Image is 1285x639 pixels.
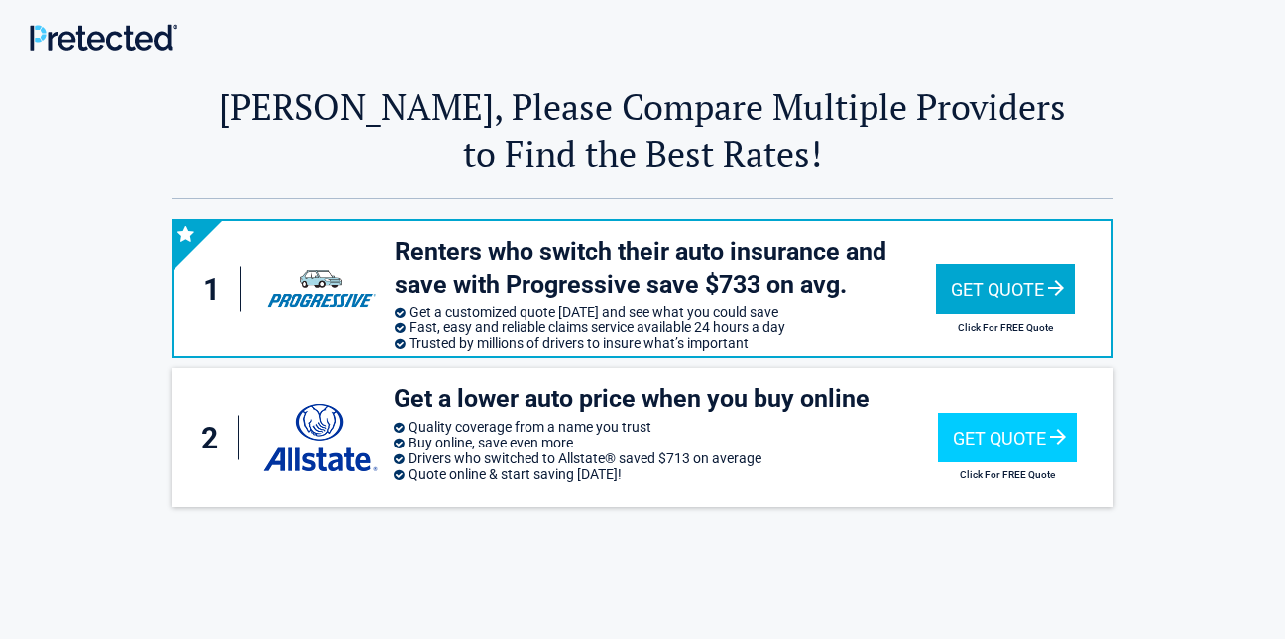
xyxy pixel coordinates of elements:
div: 1 [193,267,241,312]
div: Get Quote [938,413,1077,462]
img: progressive's logo [258,258,385,319]
li: Fast, easy and reliable claims service available 24 hours a day [395,319,936,335]
li: Quality coverage from a name you trust [394,419,937,435]
img: Main Logo [30,24,177,51]
li: Buy online, save even more [394,435,937,450]
img: allstate's logo [261,404,380,471]
h3: Get a lower auto price when you buy online [394,383,937,416]
li: Quote online & start saving [DATE]! [394,466,937,482]
h2: [PERSON_NAME], Please Compare Multiple Providers to Find the Best Rates! [172,83,1113,177]
li: Drivers who switched to Allstate® saved $713 on average [394,450,937,466]
h2: Click For FREE Quote [938,469,1077,480]
div: 2 [191,416,239,460]
div: Get Quote [936,264,1075,314]
h2: Click For FREE Quote [936,322,1075,333]
li: Trusted by millions of drivers to insure what’s important [395,335,936,351]
li: Get a customized quote [DATE] and see what you could save [395,304,936,319]
h3: Renters who switch their auto insurance and save with Progressive save $733 on avg. [395,236,936,301]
